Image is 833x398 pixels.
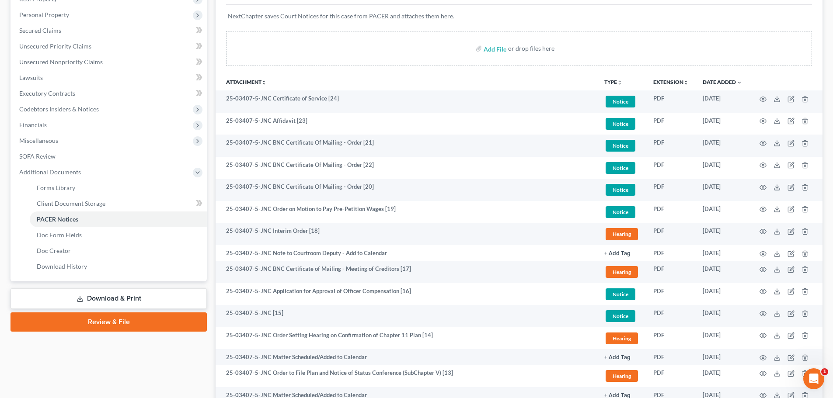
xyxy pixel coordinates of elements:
[696,305,749,327] td: [DATE]
[216,245,597,261] td: 25-03407-5-JNC Note to Courtroom Deputy - Add to Calendar
[12,86,207,101] a: Executory Contracts
[216,261,597,283] td: 25-03407-5-JNC BNC Certificate of Mailing - Meeting of Creditors [17]
[696,201,749,223] td: [DATE]
[37,184,75,191] span: Forms Library
[606,118,635,130] span: Notice
[606,184,635,196] span: Notice
[261,80,267,85] i: unfold_more
[606,266,638,278] span: Hearing
[696,135,749,157] td: [DATE]
[12,149,207,164] a: SOFA Review
[646,305,696,327] td: PDF
[646,201,696,223] td: PDF
[646,113,696,135] td: PDF
[37,200,105,207] span: Client Document Storage
[37,231,82,239] span: Doc Form Fields
[10,288,207,309] a: Download & Print
[30,243,207,259] a: Doc Creator
[604,183,639,197] a: Notice
[646,365,696,388] td: PDF
[37,215,78,223] span: PACER Notices
[696,365,749,388] td: [DATE]
[508,44,554,53] div: or drop files here
[228,12,810,21] p: NextChapter saves Court Notices for this case from PACER and attaches them here.
[646,223,696,246] td: PDF
[216,327,597,350] td: 25-03407-5-JNC Order Setting Hearing on Confirmation of Chapter 11 Plan [14]
[30,196,207,211] a: Client Document Storage
[19,152,56,160] span: SOFA Review
[604,265,639,279] a: Hearing
[646,261,696,283] td: PDF
[606,332,638,344] span: Hearing
[12,38,207,54] a: Unsecured Priority Claims
[696,90,749,113] td: [DATE]
[606,288,635,300] span: Notice
[604,331,639,346] a: Hearing
[606,140,635,152] span: Notice
[604,205,639,219] a: Notice
[10,312,207,332] a: Review & File
[216,305,597,327] td: 25-03407-5-JNC [15]
[606,370,638,382] span: Hearing
[216,349,597,365] td: 25-03407-5-JNC Matter Scheduled/Added to Calendar
[646,135,696,157] td: PDF
[696,349,749,365] td: [DATE]
[216,113,597,135] td: 25-03407-5-JNC Affidavit [23]
[606,310,635,322] span: Notice
[604,355,631,360] button: + Add Tag
[604,227,639,241] a: Hearing
[37,247,71,254] span: Doc Creator
[216,365,597,388] td: 25-03407-5-JNC Order to File Plan and Notice of Status Conference (SubChapter V) [13]
[216,283,597,305] td: 25-03407-5-JNC Application for Approval of Officer Compensation [16]
[703,79,742,85] a: Date Added expand_more
[12,70,207,86] a: Lawsuits
[604,94,639,109] a: Notice
[696,283,749,305] td: [DATE]
[604,251,631,256] button: + Add Tag
[19,168,81,176] span: Additional Documents
[696,327,749,350] td: [DATE]
[226,79,267,85] a: Attachmentunfold_more
[30,227,207,243] a: Doc Form Fields
[803,368,824,389] iframe: Intercom live chat
[696,245,749,261] td: [DATE]
[19,74,43,81] span: Lawsuits
[646,179,696,201] td: PDF
[606,228,638,240] span: Hearing
[216,223,597,246] td: 25-03407-5-JNC Interim Order [18]
[606,206,635,218] span: Notice
[617,80,622,85] i: unfold_more
[19,11,69,18] span: Personal Property
[12,54,207,70] a: Unsecured Nonpriority Claims
[604,117,639,131] a: Notice
[19,27,61,34] span: Secured Claims
[606,96,635,107] span: Notice
[216,90,597,113] td: 25-03407-5-JNC Certificate of Service [24]
[646,90,696,113] td: PDF
[19,42,91,50] span: Unsecured Priority Claims
[821,368,828,375] span: 1
[646,283,696,305] td: PDF
[683,80,689,85] i: unfold_more
[646,349,696,365] td: PDF
[604,369,639,383] a: Hearing
[30,259,207,274] a: Download History
[216,179,597,201] td: 25-03407-5-JNC BNC Certificate Of Mailing - Order [20]
[653,79,689,85] a: Extensionunfold_more
[12,23,207,38] a: Secured Claims
[30,180,207,196] a: Forms Library
[19,105,99,113] span: Codebtors Insiders & Notices
[19,121,47,128] span: Financials
[19,137,58,144] span: Miscellaneous
[696,223,749,246] td: [DATE]
[696,179,749,201] td: [DATE]
[604,161,639,175] a: Notice
[646,157,696,179] td: PDF
[604,309,639,323] a: Notice
[737,80,742,85] i: expand_more
[216,135,597,157] td: 25-03407-5-JNC BNC Certificate Of Mailing - Order [21]
[216,157,597,179] td: 25-03407-5-JNC BNC Certificate Of Mailing - Order [22]
[604,138,639,153] a: Notice
[604,249,639,257] a: + Add Tag
[606,162,635,174] span: Notice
